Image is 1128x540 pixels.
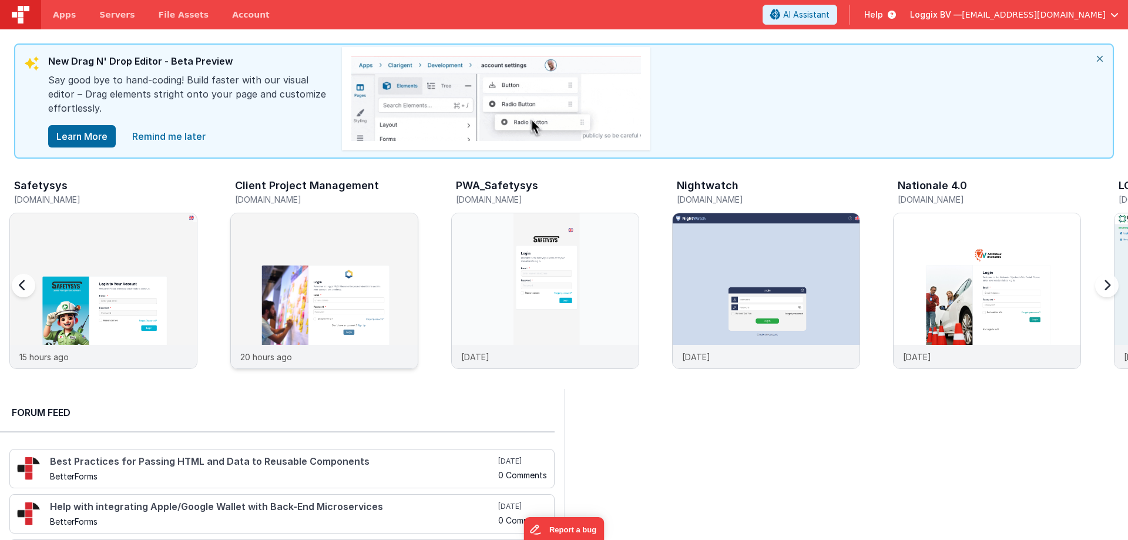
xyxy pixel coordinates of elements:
span: Help [864,9,883,21]
button: Loggix BV — [EMAIL_ADDRESS][DOMAIN_NAME] [910,9,1119,21]
p: [DATE] [903,351,931,363]
img: 295_2.png [17,457,41,480]
span: AI Assistant [783,9,830,21]
p: [DATE] [461,351,489,363]
div: New Drag N' Drop Editor - Beta Preview [48,54,330,73]
div: Say good bye to hand-coding! Build faster with our visual editor – Drag elements stright onto you... [48,73,330,125]
h5: [DOMAIN_NAME] [898,195,1081,204]
h5: [DOMAIN_NAME] [14,195,197,204]
a: Best Practices for Passing HTML and Data to Reusable Components BetterForms [DATE] 0 Comments [9,449,555,488]
h3: Safetysys [14,180,68,192]
h5: BetterForms [50,472,496,481]
h3: PWA_Safetysys [456,180,538,192]
span: Loggix BV — [910,9,962,21]
h5: [DOMAIN_NAME] [677,195,860,204]
span: File Assets [159,9,209,21]
h3: Client Project Management [235,180,379,192]
h5: 0 Comments [498,471,547,479]
p: 20 hours ago [240,351,292,363]
h2: Forum Feed [12,405,543,420]
span: Apps [53,9,76,21]
i: close [1087,45,1113,73]
img: 295_2.png [17,502,41,525]
h5: [DATE] [498,457,547,466]
h5: [DATE] [498,502,547,511]
span: Servers [99,9,135,21]
h5: [DOMAIN_NAME] [456,195,639,204]
h3: Nationale 4.0 [898,180,967,192]
h5: [DOMAIN_NAME] [235,195,418,204]
span: [EMAIL_ADDRESS][DOMAIN_NAME] [962,9,1106,21]
h4: Help with integrating Apple/Google Wallet with Back-End Microservices [50,502,496,512]
p: [DATE] [682,351,710,363]
h4: Best Practices for Passing HTML and Data to Reusable Components [50,457,496,467]
h5: BetterForms [50,517,496,526]
a: close [125,125,213,148]
button: AI Assistant [763,5,837,25]
h3: Nightwatch [677,180,738,192]
button: Learn More [48,125,116,147]
a: Help with integrating Apple/Google Wallet with Back-End Microservices BetterForms [DATE] 0 Comments [9,494,555,534]
h5: 0 Comments [498,516,547,525]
